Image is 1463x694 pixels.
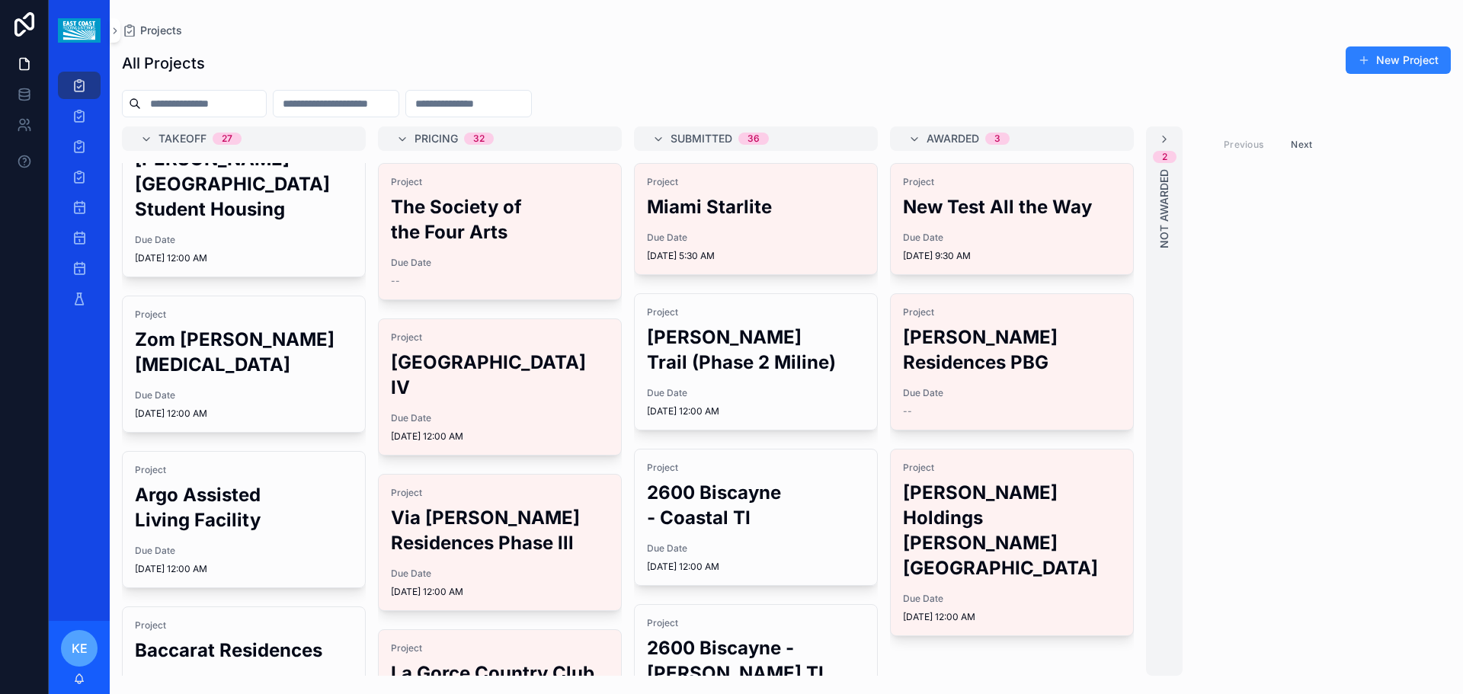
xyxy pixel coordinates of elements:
h2: Argo Assisted Living Facility [135,482,353,532]
span: Project [903,462,1121,474]
h2: 2600 Biscayne - Coastal TI [647,480,865,530]
div: 3 [994,133,1000,145]
button: New Project [1346,46,1451,74]
span: Due Date [391,412,609,424]
div: 27 [222,133,232,145]
span: Not Awarded [1157,169,1172,248]
a: ProjectMiami StarliteDue Date[DATE] 5:30 AM [634,163,878,275]
h2: La Gorce Country Club [391,660,609,686]
span: Project [647,306,865,318]
span: Project [647,462,865,474]
span: [DATE] 12:00 AM [135,252,353,264]
span: Due Date [647,232,865,244]
h2: Miami Starlite [647,194,865,219]
h2: [PERSON_NAME][GEOGRAPHIC_DATA] Student Housing [135,146,353,222]
span: Due Date [135,675,353,687]
span: Due Date [647,387,865,399]
span: Due Date [135,545,353,557]
span: Projects [140,23,182,38]
a: Project[PERSON_NAME] Residences PBGDue Date-- [890,293,1134,430]
span: Pricing [415,131,458,146]
span: Project [391,176,609,188]
h2: [PERSON_NAME] Residences PBG [903,325,1121,375]
div: scrollable content [49,61,110,332]
span: Project [135,464,353,476]
span: Due Date [391,257,609,269]
a: Project2600 Biscayne - Coastal TIDue Date[DATE] 12:00 AM [634,449,878,586]
span: [DATE] 12:00 AM [391,586,609,598]
span: Awarded [927,131,979,146]
span: Project [391,642,609,654]
h2: [GEOGRAPHIC_DATA] IV [391,350,609,400]
span: Project [391,487,609,499]
span: Due Date [903,232,1121,244]
span: [DATE] 12:00 AM [647,561,865,573]
span: Project [135,309,353,321]
h2: Via [PERSON_NAME] Residences Phase lll [391,505,609,555]
img: App logo [58,18,100,43]
span: Project [647,176,865,188]
span: [DATE] 5:30 AM [647,250,865,262]
a: Project[PERSON_NAME][GEOGRAPHIC_DATA] Student HousingDue Date[DATE] 12:00 AM [122,115,366,277]
span: [DATE] 12:00 AM [647,405,865,417]
button: Next [1280,133,1323,156]
span: -- [903,405,912,417]
a: ProjectZom [PERSON_NAME][MEDICAL_DATA]Due Date[DATE] 12:00 AM [122,296,366,433]
h2: [PERSON_NAME] Holdings [PERSON_NAME][GEOGRAPHIC_DATA] [903,480,1121,580]
span: Project [903,176,1121,188]
h2: [PERSON_NAME] Trail (Phase 2 Miline) [647,325,865,375]
a: ProjectThe Society of the Four ArtsDue Date-- [378,163,622,300]
span: [DATE] 12:00 AM [903,611,1121,623]
h2: 2600 Biscayne - [PERSON_NAME] TI [647,635,865,686]
h2: The Society of the Four Arts [391,194,609,245]
h2: New Test All the Way [903,194,1121,219]
div: 32 [473,133,485,145]
h1: All Projects [122,53,205,74]
span: [DATE] 12:00 AM [135,408,353,420]
span: Project [391,331,609,344]
span: [DATE] 9:30 AM [903,250,1121,262]
a: Project[PERSON_NAME] Holdings [PERSON_NAME][GEOGRAPHIC_DATA]Due Date[DATE] 12:00 AM [890,449,1134,636]
span: Due Date [903,387,1121,399]
span: Project [903,306,1121,318]
span: Due Date [135,234,353,246]
a: Projects [122,23,182,38]
span: Project [135,619,353,632]
h2: Baccarat Residences [135,638,353,663]
span: Due Date [903,593,1121,605]
h2: Zom [PERSON_NAME][MEDICAL_DATA] [135,327,353,377]
span: KE [72,639,88,657]
span: Due Date [647,542,865,555]
span: Takeoff [158,131,206,146]
div: 2 [1162,151,1167,163]
a: Project[PERSON_NAME] Trail (Phase 2 Miline)Due Date[DATE] 12:00 AM [634,293,878,430]
a: ProjectArgo Assisted Living FacilityDue Date[DATE] 12:00 AM [122,451,366,588]
div: 36 [748,133,760,145]
span: Submitted [671,131,732,146]
span: [DATE] 12:00 AM [135,563,353,575]
span: Project [647,617,865,629]
a: ProjectNew Test All the WayDue Date[DATE] 9:30 AM [890,163,1134,275]
span: [DATE] 12:00 AM [391,430,609,443]
span: Due Date [391,568,609,580]
a: ProjectVia [PERSON_NAME] Residences Phase lllDue Date[DATE] 12:00 AM [378,474,622,611]
a: Project[GEOGRAPHIC_DATA] IVDue Date[DATE] 12:00 AM [378,318,622,456]
span: Due Date [135,389,353,401]
span: -- [391,275,400,287]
